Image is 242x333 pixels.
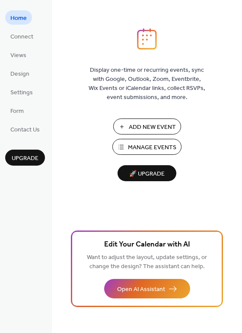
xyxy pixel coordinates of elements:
[5,10,32,25] a: Home
[12,154,38,163] span: Upgrade
[5,122,45,136] a: Contact Us
[137,28,157,50] img: logo_icon.svg
[10,88,33,97] span: Settings
[10,70,29,79] span: Design
[5,48,32,62] a: Views
[104,239,190,251] span: Edit Your Calendar with AI
[87,252,207,272] span: Want to adjust the layout, update settings, or change the design? The assistant can help.
[118,165,176,181] button: 🚀 Upgrade
[123,168,171,180] span: 🚀 Upgrade
[89,66,205,102] span: Display one-time or recurring events, sync with Google, Outlook, Zoom, Eventbrite, Wix Events or ...
[5,103,29,118] a: Form
[5,66,35,80] a: Design
[5,85,38,99] a: Settings
[112,139,181,155] button: Manage Events
[10,125,40,134] span: Contact Us
[10,14,27,23] span: Home
[5,150,45,166] button: Upgrade
[129,123,176,132] span: Add New Event
[5,29,38,43] a: Connect
[10,32,33,42] span: Connect
[113,118,181,134] button: Add New Event
[104,279,190,298] button: Open AI Assistant
[117,285,165,294] span: Open AI Assistant
[10,51,26,60] span: Views
[128,143,176,152] span: Manage Events
[10,107,24,116] span: Form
